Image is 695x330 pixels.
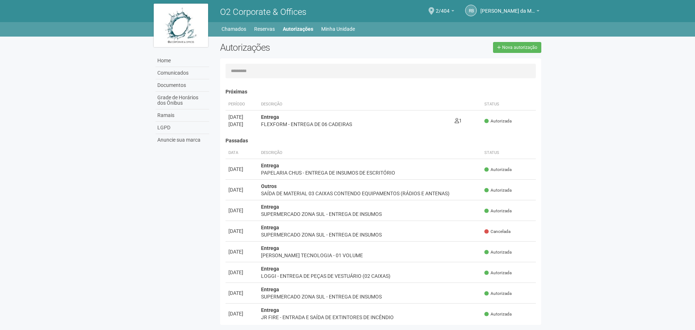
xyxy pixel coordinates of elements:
strong: Entrega [261,225,279,230]
div: [DATE] [228,121,255,128]
div: [PERSON_NAME] TECNOLOGIA - 01 VOLUME [261,252,479,259]
strong: Outros [261,183,277,189]
h2: Autorizações [220,42,375,53]
span: Autorizada [484,118,512,124]
span: 1 [455,118,462,124]
th: Status [481,99,536,110]
strong: Entrega [261,163,279,168]
a: LGPD [156,122,209,134]
strong: Entrega [261,266,279,272]
a: Autorizações [283,24,313,34]
a: Documentos [156,79,209,92]
span: Autorizada [484,270,512,276]
a: Minha Unidade [321,24,355,34]
span: Cancelada [484,229,510,235]
span: Autorizada [484,187,512,193]
div: [DATE] [228,289,255,297]
div: SUPERMERCADO ZONA SUL - ENTREGA DE INSUMOS [261,293,479,300]
img: logo.jpg [154,4,208,47]
span: Autorizada [484,311,512,317]
th: Descrição [258,99,452,110]
div: SUPERMERCADO ZONA SUL - ENTREGA DE INSUMOS [261,231,479,238]
div: [DATE] [228,269,255,276]
h4: Passadas [226,138,536,143]
th: Período [226,99,258,110]
a: Nova autorização [493,42,541,53]
span: Raul Barrozo da Motta Junior [480,1,535,14]
th: Data [226,147,258,159]
div: FLEXFORM - ENTREGA DE 06 CADEIRAS [261,121,449,128]
strong: Entrega [261,245,279,251]
div: [DATE] [228,227,255,235]
strong: Entrega [261,114,279,120]
a: Comunicados [156,67,209,79]
strong: Entrega [261,287,279,292]
a: Grade de Horários dos Ônibus [156,92,209,109]
strong: Entrega [261,307,279,313]
div: [DATE] [228,166,255,173]
a: Home [156,55,209,67]
a: Reservas [254,24,275,34]
span: Autorizada [484,167,512,173]
div: [DATE] [228,186,255,193]
th: Status [481,147,536,159]
span: Autorizada [484,208,512,214]
a: Chamados [222,24,246,34]
div: [DATE] [228,310,255,317]
span: 2/404 [436,1,450,14]
div: PAPELARIA CHUS - ENTREGA DE INSUMOS DE ESCRITÓRIO [261,169,479,176]
h4: Próximas [226,89,536,95]
div: LOGGI - ENTREGA DE PEÇAS DE VESTUÁRIO (02 CAIXAS) [261,272,479,280]
div: JR FIRE - ENTRADA E SAÍDA DE EXTINTORES DE INCÊNDIO [261,314,479,321]
div: [DATE] [228,248,255,255]
th: Descrição [258,147,482,159]
a: RB [465,5,477,16]
a: Ramais [156,109,209,122]
span: Nova autorização [502,45,537,50]
span: Autorizada [484,291,512,297]
div: [DATE] [228,207,255,214]
div: SUPERMERCADO ZONA SUL - ENTREGA DE INSUMOS [261,210,479,218]
a: Anuncie sua marca [156,134,209,146]
div: [DATE] [228,113,255,121]
strong: Entrega [261,204,279,210]
div: SAÍDA DE MATERIAL 03 CAIXAS CONTENDO EQUIPAMENTOS (RÁDIOS E ANTENAS) [261,190,479,197]
a: [PERSON_NAME] da Motta Junior [480,9,539,15]
span: O2 Corporate & Offices [220,7,306,17]
span: Autorizada [484,249,512,255]
a: 2/404 [436,9,454,15]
